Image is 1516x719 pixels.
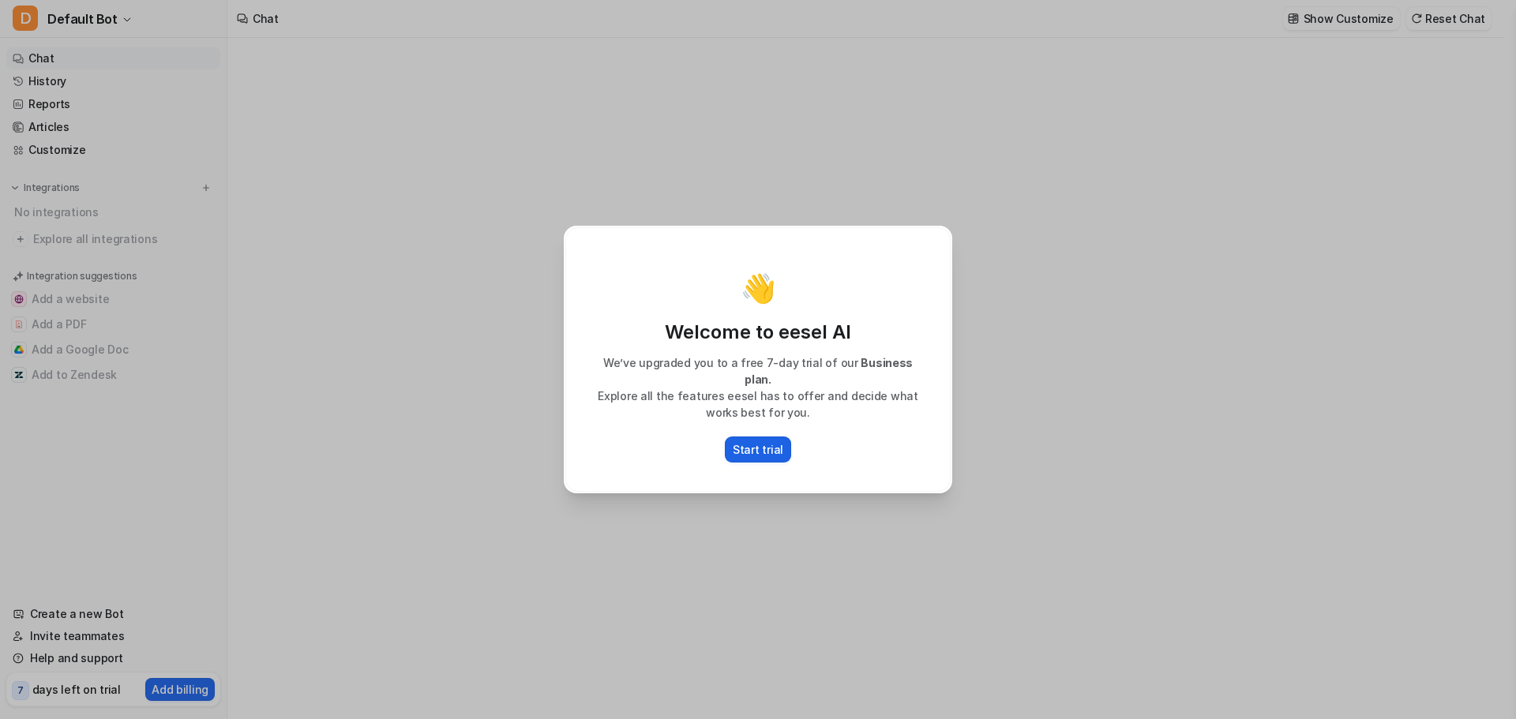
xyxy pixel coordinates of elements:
p: 👋 [741,272,776,304]
p: Explore all the features eesel has to offer and decide what works best for you. [582,388,934,421]
p: Start trial [733,441,783,458]
p: Welcome to eesel AI [582,320,934,345]
p: We’ve upgraded you to a free 7-day trial of our [582,354,934,388]
button: Start trial [725,436,791,462]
